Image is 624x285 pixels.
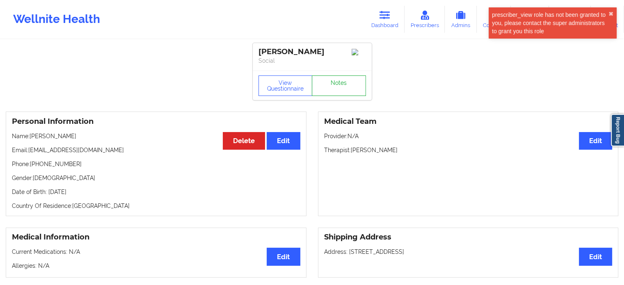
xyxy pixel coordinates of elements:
[12,262,300,270] p: Allergies: N/A
[579,248,612,265] button: Edit
[608,11,613,17] button: close
[223,132,265,150] button: Delete
[12,174,300,182] p: Gender: [DEMOGRAPHIC_DATA]
[12,233,300,242] h3: Medical Information
[365,6,405,33] a: Dashboard
[445,6,477,33] a: Admins
[258,57,366,65] p: Social
[324,132,613,140] p: Provider: N/A
[12,188,300,196] p: Date of Birth: [DATE]
[267,248,300,265] button: Edit
[579,132,612,150] button: Edit
[258,47,366,57] div: [PERSON_NAME]
[324,117,613,126] h3: Medical Team
[12,146,300,154] p: Email: [EMAIL_ADDRESS][DOMAIN_NAME]
[267,132,300,150] button: Edit
[12,132,300,140] p: Name: [PERSON_NAME]
[324,233,613,242] h3: Shipping Address
[492,11,608,35] div: prescriber_view role has not been granted to you, please contact the super administrators to gran...
[12,117,300,126] h3: Personal Information
[477,6,511,33] a: Coaches
[312,75,366,96] a: Notes
[324,248,613,256] p: Address: [STREET_ADDRESS]
[12,160,300,168] p: Phone: [PHONE_NUMBER]
[611,114,624,146] a: Report Bug
[405,6,445,33] a: Prescribers
[12,202,300,210] p: Country Of Residence: [GEOGRAPHIC_DATA]
[258,75,313,96] button: View Questionnaire
[352,49,366,55] img: Image%2Fplaceholer-image.png
[12,248,300,256] p: Current Medications: N/A
[324,146,613,154] p: Therapist: [PERSON_NAME]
